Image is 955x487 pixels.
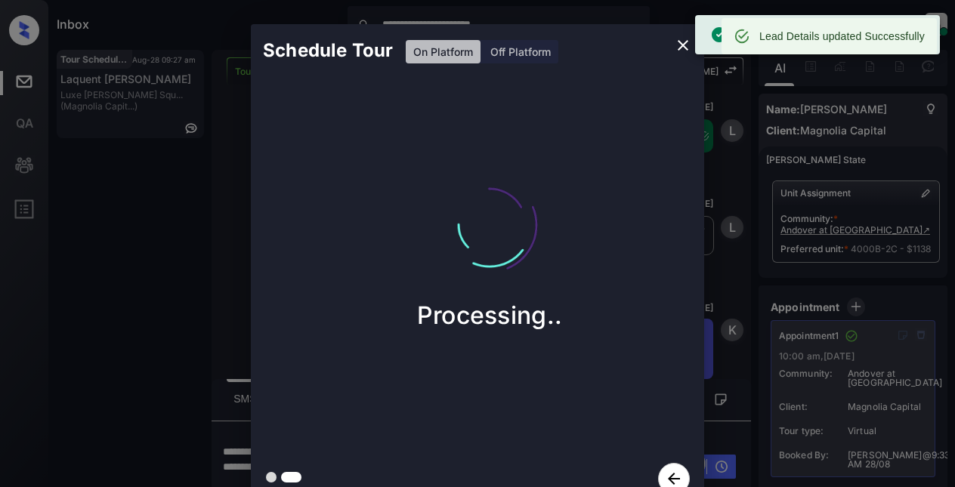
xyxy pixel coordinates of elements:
[710,20,894,50] div: Tour with knock created successfully
[759,23,925,50] div: Lead Details updated Successfully
[251,24,405,77] h2: Schedule Tour
[414,149,565,301] img: loading.aa47eedddbc51aad1905.gif
[417,301,563,330] p: Processing..
[668,30,698,60] button: close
